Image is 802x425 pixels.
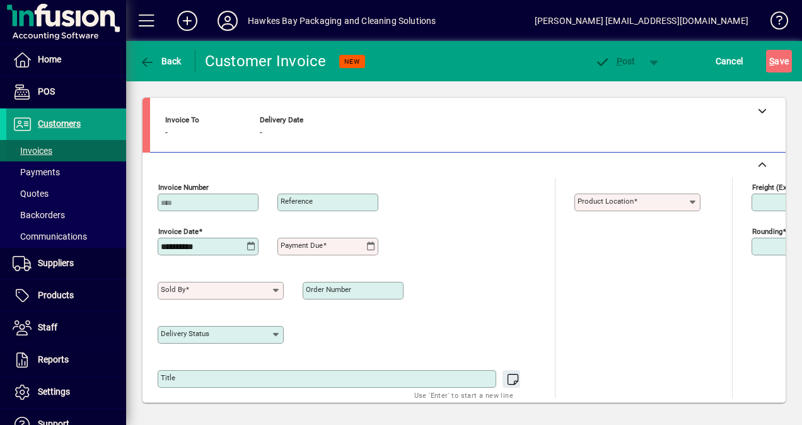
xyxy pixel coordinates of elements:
[595,56,636,66] span: ost
[158,183,209,192] mat-label: Invoice number
[38,387,70,397] span: Settings
[165,128,168,138] span: -
[6,44,126,76] a: Home
[158,227,199,236] mat-label: Invoice date
[205,51,327,71] div: Customer Invoice
[167,9,207,32] button: Add
[6,161,126,183] a: Payments
[6,204,126,226] a: Backorders
[13,210,65,220] span: Backorders
[6,76,126,108] a: POS
[13,167,60,177] span: Payments
[139,56,182,66] span: Back
[6,140,126,161] a: Invoices
[752,227,782,236] mat-label: Rounding
[578,197,634,206] mat-label: Product location
[588,50,642,73] button: Post
[38,322,57,332] span: Staff
[6,344,126,376] a: Reports
[38,290,74,300] span: Products
[248,11,436,31] div: Hawkes Bay Packaging and Cleaning Solutions
[38,119,81,129] span: Customers
[6,183,126,204] a: Quotes
[766,50,792,73] button: Save
[6,376,126,408] a: Settings
[260,128,262,138] span: -
[13,231,87,242] span: Communications
[136,50,185,73] button: Back
[207,9,248,32] button: Profile
[38,354,69,364] span: Reports
[161,373,175,382] mat-label: Title
[13,189,49,199] span: Quotes
[161,329,209,338] mat-label: Delivery status
[38,86,55,96] span: POS
[161,285,185,294] mat-label: Sold by
[6,280,126,311] a: Products
[617,56,622,66] span: P
[281,241,323,250] mat-label: Payment due
[535,11,748,31] div: [PERSON_NAME] [EMAIL_ADDRESS][DOMAIN_NAME]
[126,50,195,73] app-page-header-button: Back
[769,56,774,66] span: S
[769,51,789,71] span: ave
[306,285,351,294] mat-label: Order number
[38,258,74,268] span: Suppliers
[414,388,513,402] mat-hint: Use 'Enter' to start a new line
[712,50,747,73] button: Cancel
[761,3,786,44] a: Knowledge Base
[38,54,61,64] span: Home
[6,226,126,247] a: Communications
[6,312,126,344] a: Staff
[6,248,126,279] a: Suppliers
[344,57,360,66] span: NEW
[13,146,52,156] span: Invoices
[716,51,743,71] span: Cancel
[281,197,313,206] mat-label: Reference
